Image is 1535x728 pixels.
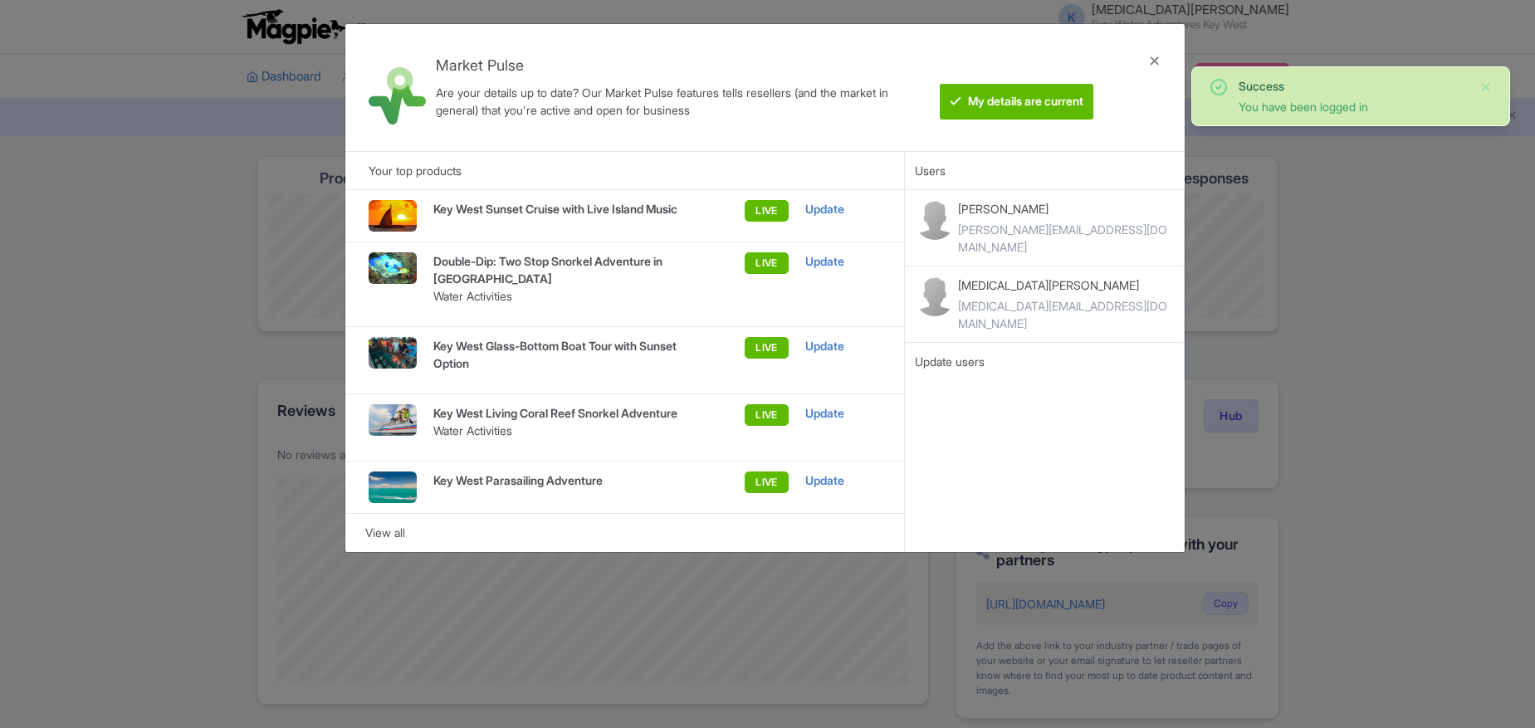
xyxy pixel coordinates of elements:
[365,524,884,542] div: View all
[433,422,696,439] p: Water Activities
[1239,98,1466,115] div: You have been logged in
[369,67,426,125] img: market_pulse-1-0a5220b3d29e4a0de46fb7534bebe030.svg
[345,151,904,189] div: Your top products
[958,297,1174,332] div: [MEDICAL_DATA][EMAIL_ADDRESS][DOMAIN_NAME]
[1239,77,1466,95] div: Success
[433,252,696,287] p: Double-Dip: Two Stop Snorkel Adventure in [GEOGRAPHIC_DATA]
[805,252,881,271] div: Update
[433,287,696,305] p: Water Activities
[433,404,696,422] p: Key West Living Coral Reef Snorkel Adventure
[958,200,1174,217] p: [PERSON_NAME]
[805,471,881,490] div: Update
[805,337,881,355] div: Update
[1479,77,1493,97] button: Close
[805,200,881,218] div: Update
[369,471,418,503] img: Fury_Key_West_Parasail_2_v8ozqx.png
[369,200,418,232] img: ibft7saxtzowwkwvkus2.jpg
[433,200,696,217] p: Key West Sunset Cruise with Live Island Music
[369,404,418,436] img: Fury_Snorkelers_ijuevf.png
[958,221,1174,256] div: [PERSON_NAME][EMAIL_ADDRESS][DOMAIN_NAME]
[940,84,1093,120] btn: My details are current
[905,151,1185,189] div: Users
[958,276,1174,294] p: [MEDICAL_DATA][PERSON_NAME]
[436,57,897,74] h4: Market Pulse
[433,471,696,489] p: Key West Parasailing Adventure
[369,252,418,284] img: itv0ezqrimlmhcvjvdzp.jpg
[805,404,881,423] div: Update
[369,337,418,369] img: dihxssuv3xv9ymoxh6le.jpg
[915,353,1174,371] div: Update users
[915,276,955,316] img: contact-b11cc6e953956a0c50a2f97983291f06.png
[915,200,955,240] img: contact-b11cc6e953956a0c50a2f97983291f06.png
[436,84,897,119] div: Are your details up to date? Our Market Pulse features tells resellers (and the market in general...
[433,337,696,372] p: Key West Glass-Bottom Boat Tour with Sunset Option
